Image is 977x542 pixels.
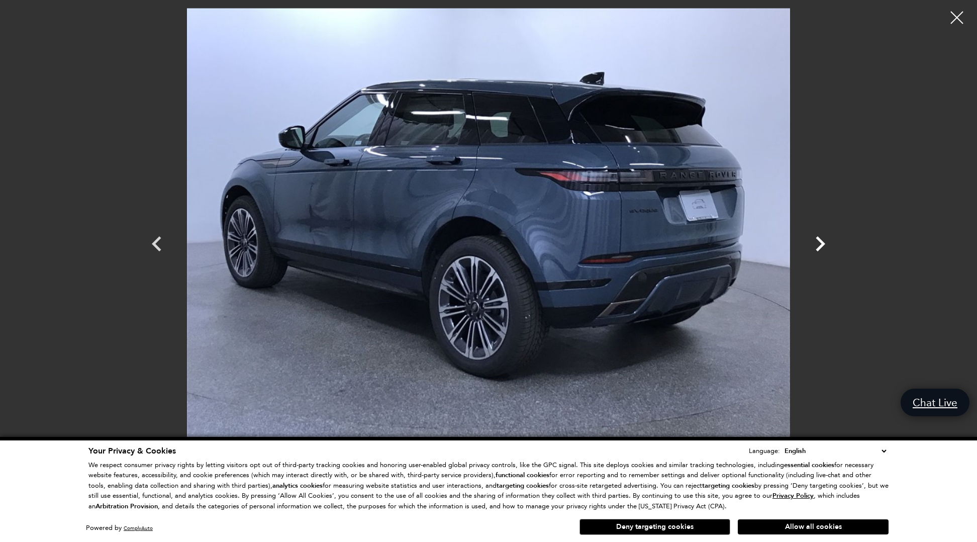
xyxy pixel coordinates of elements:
[86,525,153,531] div: Powered by
[142,224,172,269] div: Previous
[805,224,835,269] div: Next
[497,481,549,490] strong: targeting cookies
[738,519,889,534] button: Allow all cookies
[95,502,158,511] strong: Arbitration Provision
[749,447,780,454] div: Language:
[187,8,790,462] img: Used 2024 Tribeca Blue Metallic Land Rover Dynamic image 11
[124,525,153,531] a: ComplyAuto
[496,471,549,480] strong: functional cookies
[702,481,754,490] strong: targeting cookies
[272,481,323,490] strong: analytics cookies
[784,461,834,470] strong: essential cookies
[908,396,962,409] span: Chat Live
[772,491,814,500] u: Privacy Policy
[901,389,969,416] a: Chat Live
[88,460,889,512] p: We respect consumer privacy rights by letting visitors opt out of third-party tracking cookies an...
[782,445,889,457] select: Language Select
[579,519,730,535] button: Deny targeting cookies
[88,445,176,457] span: Your Privacy & Cookies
